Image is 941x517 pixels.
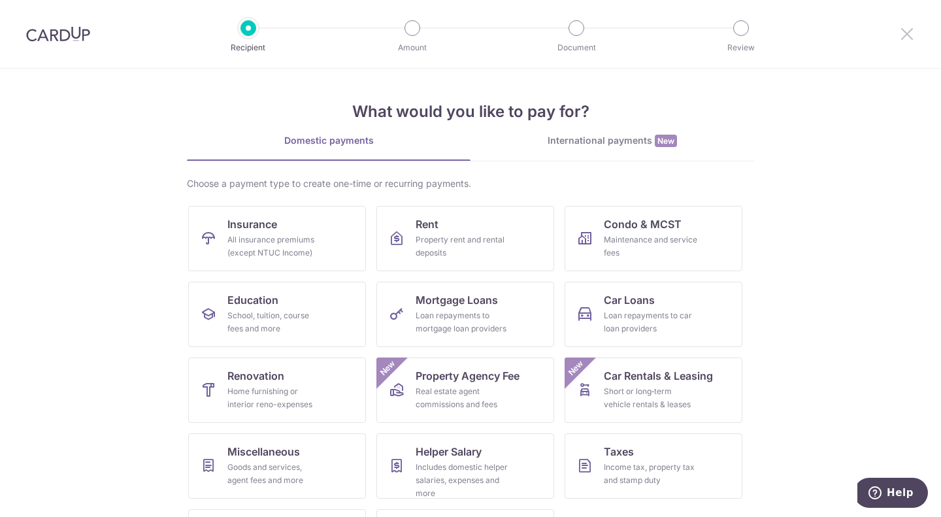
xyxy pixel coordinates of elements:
[604,233,698,259] div: Maintenance and service fees
[604,461,698,487] div: Income tax, property tax and stamp duty
[227,444,300,459] span: Miscellaneous
[188,282,366,347] a: EducationSchool, tuition, course fees and more
[227,309,322,335] div: School, tuition, course fees and more
[528,41,625,54] p: Document
[227,216,277,232] span: Insurance
[227,292,278,308] span: Education
[376,358,554,423] a: Property Agency FeeReal estate agent commissions and feesNew
[565,358,587,379] span: New
[416,368,520,384] span: Property Agency Fee
[604,292,655,308] span: Car Loans
[364,41,461,54] p: Amount
[416,385,510,411] div: Real estate agent commissions and fees
[377,358,399,379] span: New
[188,358,366,423] a: RenovationHome furnishing or interior reno-expenses
[604,385,698,411] div: Short or long‑term vehicle rentals & leases
[655,135,677,147] span: New
[200,41,297,54] p: Recipient
[416,292,498,308] span: Mortgage Loans
[187,134,470,147] div: Domestic payments
[227,368,284,384] span: Renovation
[416,216,438,232] span: Rent
[604,309,698,335] div: Loan repayments to car loan providers
[565,433,742,499] a: TaxesIncome tax, property tax and stamp duty
[227,461,322,487] div: Goods and services, agent fees and more
[604,368,713,384] span: Car Rentals & Leasing
[416,461,510,500] div: Includes domestic helper salaries, expenses and more
[187,100,754,124] h4: What would you like to pay for?
[227,385,322,411] div: Home furnishing or interior reno-expenses
[565,206,742,271] a: Condo & MCSTMaintenance and service fees
[188,433,366,499] a: MiscellaneousGoods and services, agent fees and more
[604,444,634,459] span: Taxes
[416,444,482,459] span: Helper Salary
[416,233,510,259] div: Property rent and rental deposits
[376,433,554,499] a: Helper SalaryIncludes domestic helper salaries, expenses and more
[470,134,754,148] div: International payments
[565,358,742,423] a: Car Rentals & LeasingShort or long‑term vehicle rentals & leasesNew
[376,282,554,347] a: Mortgage LoansLoan repayments to mortgage loan providers
[693,41,789,54] p: Review
[376,206,554,271] a: RentProperty rent and rental deposits
[565,282,742,347] a: Car LoansLoan repayments to car loan providers
[604,216,682,232] span: Condo & MCST
[857,478,928,510] iframe: Opens a widget where you can find more information
[416,309,510,335] div: Loan repayments to mortgage loan providers
[26,26,90,42] img: CardUp
[188,206,366,271] a: InsuranceAll insurance premiums (except NTUC Income)
[187,177,754,190] div: Choose a payment type to create one-time or recurring payments.
[227,233,322,259] div: All insurance premiums (except NTUC Income)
